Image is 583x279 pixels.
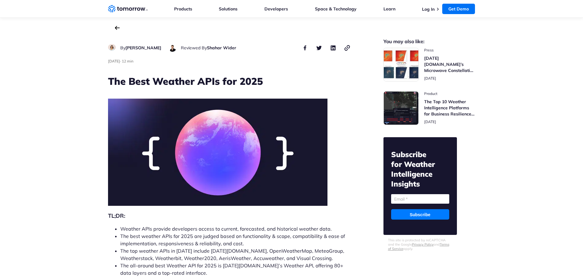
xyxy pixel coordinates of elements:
a: Learn [383,6,395,12]
img: Ruth Favela [108,44,116,51]
span: By [120,45,125,51]
span: Reviewed By [181,45,207,51]
h3: The Top 10 Weather Intelligence Platforms for Business Resilience in [DATE] [424,99,475,117]
li: The all-around best Weather API for 2025 is [DATE][DOMAIN_NAME]’s Weather API, offering 80+ data ... [120,262,351,277]
h2: You may also like: [383,39,475,44]
span: Estimated reading time [122,59,133,63]
a: Log In [422,6,435,12]
input: Email * [391,194,449,204]
a: Read The Top 10 Weather Intelligence Platforms for Business Resilience in 2025 [383,91,475,125]
button: share this post on twitter [316,44,323,51]
img: Shahar Wider [169,44,176,52]
button: share this post on facebook [301,44,309,51]
li: The best weather APIs for 2025 are judged based on functionality & scope, compatibility & ease of... [120,232,351,247]
h1: The Best Weather APIs for 2025 [108,74,351,88]
span: · [120,59,121,63]
a: Products [174,6,192,12]
span: publish date [108,59,120,63]
span: publish date [424,119,436,124]
li: Weather APIs provide developers access to current, forecasted, and historical weather data. [120,225,351,232]
p: This site is protected by reCAPTCHA and the Google and apply. [388,238,452,251]
input: Subscribe [391,209,449,220]
button: share this post on linkedin [330,44,337,51]
span: publish date [424,76,436,81]
h2: Subscribe for Weather Intelligence Insights [391,149,449,189]
span: post catecory [424,48,475,53]
a: Get Demo [442,4,475,14]
h2: TL;DR: [108,212,351,220]
a: Privacy Policy [412,242,434,247]
a: Developers [264,6,288,12]
h3: [DATE][DOMAIN_NAME]’s Microwave Constellation Ready To Help This Hurricane Season [424,55,475,74]
span: post catecory [424,91,475,96]
a: Home link [108,4,148,13]
a: Solutions [219,6,237,12]
a: back to the main blog page [115,26,120,30]
a: Space & Technology [315,6,357,12]
a: Terms of Service [388,242,449,251]
a: Read Tomorrow.io’s Microwave Constellation Ready To Help This Hurricane Season [383,48,475,81]
div: author name [181,44,236,51]
li: The top weather APIs in [DATE] include [DATE][DOMAIN_NAME], OpenWeatherMap, MeteoGroup, Weatherst... [120,247,351,262]
button: copy link to clipboard [344,44,351,51]
div: author name [120,44,161,51]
